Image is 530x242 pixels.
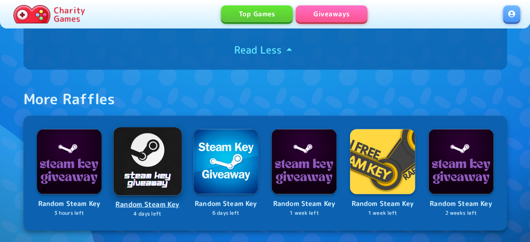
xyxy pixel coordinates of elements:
[272,198,337,209] p: Random Steam Key
[37,209,102,217] p: 3 hours left
[114,210,181,218] p: 4 days left
[23,90,115,107] div: More Raffles
[428,129,493,216] a: LogoRandom Steam Key2 weeks left
[428,209,493,217] p: 2 weeks left
[234,43,296,56] button: Read Less
[193,129,258,194] img: Logo
[193,198,258,209] p: Random Steam Key
[428,198,493,209] p: Random Steam Key
[350,129,415,194] img: Logo
[54,6,85,23] p: Charity Games
[272,129,337,216] a: LogoRandom Steam Key1 week left
[221,5,292,22] a: Top Games
[114,128,181,218] a: LogoRandom Steam Key4 days left
[37,129,102,194] img: Logo
[10,3,89,25] a: Charity Games
[234,43,282,56] p: Read Less
[37,129,102,216] a: LogoRandom Steam Key3 hours left
[350,209,415,217] p: 1 week left
[272,129,337,194] img: Logo
[350,198,415,209] p: Random Steam Key
[13,5,50,23] img: Charity.Games
[296,5,367,22] a: Giveaways
[37,198,102,209] p: Random Steam Key
[350,129,415,216] a: LogoRandom Steam Key1 week left
[114,199,181,210] p: Random Steam Key
[193,209,258,217] p: 6 days left
[428,129,493,194] img: Logo
[113,127,181,195] img: Logo
[193,129,258,216] a: LogoRandom Steam Key6 days left
[272,209,337,217] p: 1 week left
